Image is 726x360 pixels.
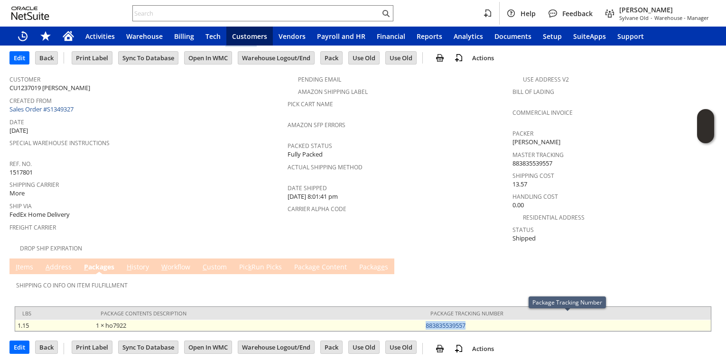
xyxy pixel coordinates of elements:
[205,32,221,41] span: Tech
[349,341,379,353] input: Use Old
[568,27,612,46] a: SuiteApps
[9,97,52,105] a: Created From
[512,234,536,243] span: Shipped
[489,27,537,46] a: Documents
[72,52,112,64] input: Print Label
[57,27,80,46] a: Home
[237,262,284,273] a: PickRun Picks
[9,75,40,83] a: Customer
[321,341,342,353] input: Pack
[20,244,82,252] a: Drop Ship Expiration
[453,343,465,354] img: add-record.svg
[34,27,57,46] div: Shortcuts
[288,142,332,150] a: Packed Status
[448,27,489,46] a: Analytics
[119,341,178,353] input: Sync To Database
[13,262,36,273] a: Items
[226,27,273,46] a: Customers
[248,262,251,271] span: k
[43,262,74,273] a: Address
[697,109,714,143] iframe: Click here to launch Oracle Guided Learning Help Panel
[9,189,25,198] span: More
[453,52,465,64] img: add-record.svg
[494,32,531,41] span: Documents
[288,163,363,171] a: Actual Shipping Method
[273,27,311,46] a: Vendors
[121,27,168,46] a: Warehouse
[161,262,168,271] span: W
[468,54,498,62] a: Actions
[311,27,371,46] a: Payroll and HR
[512,226,534,234] a: Status
[317,32,365,41] span: Payroll and HR
[298,88,368,96] a: Amazon Shipping Label
[16,281,128,289] a: Shipping Co Info on Item Fulfillment
[512,193,558,201] a: Handling Cost
[288,121,345,129] a: Amazon SFP Errors
[9,139,110,147] a: Special Warehouse Instructions
[512,172,554,180] a: Shipping Cost
[80,27,121,46] a: Activities
[279,32,306,41] span: Vendors
[312,262,316,271] span: g
[127,262,131,271] span: H
[512,109,573,117] a: Commercial Invoice
[200,27,226,46] a: Tech
[512,159,552,168] span: 883835539557
[200,262,229,273] a: Custom
[185,341,232,353] input: Open In WMC
[288,205,346,213] a: Carrier Alpha Code
[512,88,554,96] a: Bill Of Lading
[40,30,51,42] svg: Shortcuts
[468,344,498,353] a: Actions
[63,30,74,42] svg: Home
[386,52,416,64] input: Use Old
[298,75,341,83] a: Pending Email
[288,184,327,192] a: Date Shipped
[454,32,483,41] span: Analytics
[357,262,391,273] a: Packages
[512,151,564,159] a: Master Tracking
[288,100,333,108] a: Pick Cart Name
[85,32,115,41] span: Activities
[288,192,338,201] span: [DATE] 8:01:41 pm
[426,321,465,330] a: 883835539557
[543,32,562,41] span: Setup
[159,262,193,273] a: Workflow
[119,52,178,64] input: Sync To Database
[36,52,57,64] input: Back
[288,150,323,159] span: Fully Packed
[15,320,93,331] td: 1.15
[185,52,232,64] input: Open In WMC
[203,262,207,271] span: C
[10,341,29,353] input: Edit
[9,168,33,177] span: 1517801
[238,52,314,64] input: Warehouse Logout/End
[386,341,416,353] input: Use Old
[321,52,342,64] input: Pack
[521,9,536,18] span: Help
[292,262,349,273] a: Package Content
[124,262,151,273] a: History
[72,341,112,353] input: Print Label
[101,310,416,317] div: Package Contents Description
[512,138,560,147] span: [PERSON_NAME]
[381,262,385,271] span: e
[523,75,569,83] a: Use Address V2
[46,262,50,271] span: A
[9,118,24,126] a: Date
[10,52,29,64] input: Edit
[168,27,200,46] a: Billing
[174,32,194,41] span: Billing
[84,262,88,271] span: P
[617,32,644,41] span: Support
[562,9,593,18] span: Feedback
[9,210,70,219] span: FedEx Home Delivery
[512,129,533,138] a: Packer
[9,160,32,168] a: Ref. No.
[699,260,711,272] a: Unrolled view on
[36,341,57,353] input: Back
[9,83,90,92] span: CU1237019 [PERSON_NAME]
[523,213,585,222] a: Residential Address
[512,201,524,210] span: 0.00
